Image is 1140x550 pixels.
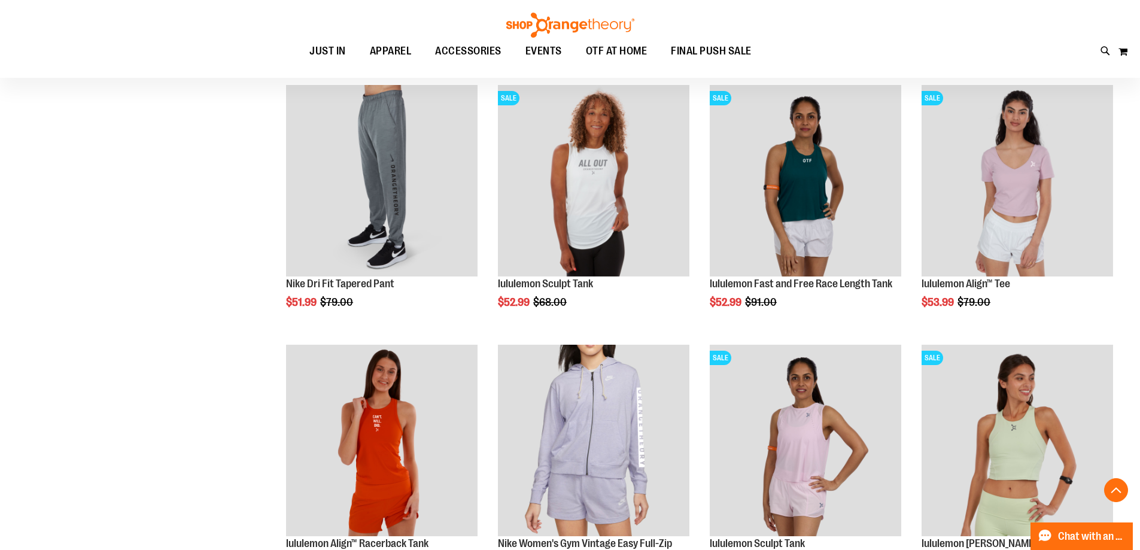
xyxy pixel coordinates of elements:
span: $91.00 [745,296,779,308]
a: Nike Dri Fit Tapered Pant [286,278,394,290]
button: Chat with an Expert [1030,522,1133,550]
a: OTF AT HOME [574,38,659,65]
a: APPAREL [358,38,424,65]
span: APPAREL [370,38,412,65]
div: product [280,79,484,339]
span: $51.99 [286,296,318,308]
div: product [916,79,1119,339]
span: $53.99 [922,296,956,308]
span: Chat with an Expert [1058,531,1126,542]
button: Back To Top [1104,478,1128,502]
span: $52.99 [710,296,743,308]
a: ACCESSORIES [423,38,513,65]
span: FINAL PUSH SALE [671,38,752,65]
img: Product image for lululemon Align™ Racerback Tank [286,345,478,536]
img: Product image for lululemon Sculpt Tank [498,85,689,276]
span: OTF AT HOME [586,38,647,65]
span: $79.00 [957,296,992,308]
img: Shop Orangetheory [504,13,636,38]
a: lululemon Sculpt Tank [710,537,805,549]
a: Product image for Nike Dri Fit Tapered Pant [286,85,478,278]
div: product [492,79,695,339]
span: SALE [922,351,943,365]
a: Product image for lululemon Align™ T-ShirtSALE [922,85,1113,278]
a: lululemon Align™ Tee [922,278,1010,290]
span: SALE [710,91,731,105]
span: ACCESSORIES [435,38,501,65]
img: Main Image of 1538347 [710,345,901,536]
span: JUST IN [309,38,346,65]
a: Product image for lululemon Align™ Racerback Tank [286,345,478,538]
img: Product image for lululemon Wunder Train Racerback Tank [922,345,1113,536]
span: SALE [922,91,943,105]
img: Product image for Nike Gym Vintage Easy Full Zip Hoodie [498,345,689,536]
a: lululemon Sculpt Tank [498,278,593,290]
img: Product image for Nike Dri Fit Tapered Pant [286,85,478,276]
span: $79.00 [320,296,355,308]
a: JUST IN [297,38,358,65]
span: EVENTS [525,38,562,65]
a: Product image for lululemon Sculpt TankSALE [498,85,689,278]
span: $68.00 [533,296,569,308]
div: product [704,79,907,339]
img: Main view of 2024 August lululemon Fast and Free Race Length Tank [710,85,901,276]
a: Product image for lululemon Wunder Train Racerback TankSALE [922,345,1113,538]
span: SALE [498,91,519,105]
a: Main view of 2024 August lululemon Fast and Free Race Length TankSALE [710,85,901,278]
a: lululemon Align™ Racerback Tank [286,537,428,549]
a: Main Image of 1538347SALE [710,345,901,538]
img: Product image for lululemon Align™ T-Shirt [922,85,1113,276]
a: FINAL PUSH SALE [659,38,764,65]
a: EVENTS [513,38,574,65]
span: SALE [710,351,731,365]
span: $52.99 [498,296,531,308]
a: Product image for Nike Gym Vintage Easy Full Zip Hoodie [498,345,689,538]
a: lululemon Fast and Free Race Length Tank [710,278,892,290]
